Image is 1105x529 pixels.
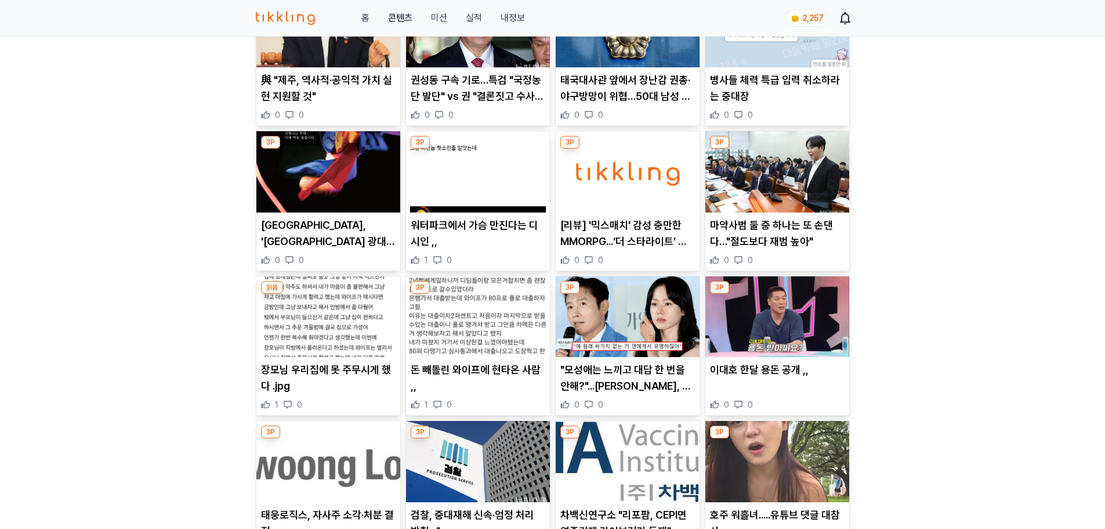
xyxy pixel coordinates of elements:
img: 검찰, 중대재해 신속·엄정 처리 방침…"불법파견 산재 구속 수사" [406,421,550,502]
p: 이대호 한달 용돈 공개 ,, [710,362,845,378]
div: 3P 워터파크에서 가슴 만진다는 디시인 ,, 워터파크에서 가슴 만진다는 디시인 ,, 1 0 [405,131,550,271]
p: 태국대사관 앞에서 장난감 권총·야구방망이 위협…50대 남성 체포 [560,72,695,105]
span: 0 [299,254,304,266]
span: 0 [748,254,753,266]
div: 3P [560,426,579,438]
div: 3P [261,136,280,149]
p: 마약사범 둘 중 하나는 또 손댄다…"절도보다 재범 높아" [710,217,845,250]
p: "모성애는 느끼고 대답 한 번을 안해?"...[PERSON_NAME], 제작보고회 현장서 '손예진 인성' 폭로 '아역배우 [PERSON_NAME]' 논란 [560,362,695,394]
img: 돈 빼돌린 와이프에 현타온 사람 ,, [406,276,550,358]
span: 0 [724,109,729,121]
img: 호주 워홀녀.....유튜브 댓글 대참사 [705,421,849,502]
img: 워터파크에서 가슴 만진다는 디시인 ,, [406,131,550,213]
span: 0 [724,254,729,266]
span: 0 [724,399,729,411]
img: 마약사범 둘 중 하나는 또 손댄다…"절도보다 재범 높아" [705,131,849,213]
p: [GEOGRAPHIC_DATA], '[GEOGRAPHIC_DATA] 광대' 공연…[DATE] 오후 7시 30분 개최 [261,217,396,250]
span: 0 [574,254,579,266]
img: 차백신연구소 "리포팜, CEPI면역증강제 라이브러리 등재" [556,421,700,502]
div: 읽음 [261,281,283,294]
div: 3P [411,426,430,438]
img: "모성애는 느끼고 대답 한 번을 안해?"...이병헌, 제작보고회 현장서 '손예진 인성' 폭로 '아역배우 홀대' 논란 [556,276,700,358]
div: 3P 경남문화예술회관, '국립정동극장 광대' 공연…9월 26일 오후 7시 30분 개최 [GEOGRAPHIC_DATA], '[GEOGRAPHIC_DATA] 광대' 공연…[DAT... [256,131,401,271]
a: 홈 [361,11,369,25]
p: 장모님 우리집에 못 주무시게 했다 .jpg [261,362,396,394]
img: 경남문화예술회관, '국립정동극장 광대' 공연…9월 26일 오후 7시 30분 개최 [256,131,400,213]
div: 3P [560,136,579,149]
span: 1 [275,399,278,411]
p: 권성동 구속 기로…특검 "국정농단 발단" vs 권 "결론짓고 수사"(종합) [411,72,545,105]
span: 0 [448,109,454,121]
img: 장모님 우리집에 못 주무시게 했다 .jpg [256,276,400,358]
span: 0 [598,109,603,121]
p: 與 "제주, 역사적·공익적 가치 실현 지원할 것" [261,72,396,105]
div: 3P [261,426,280,438]
img: coin [791,14,800,23]
p: [리뷰] '믹스매치' 감성 충만한 MMORPG...‘더 스타라이트’ 체험기 [560,217,695,250]
span: 0 [425,109,430,121]
span: 0 [447,254,452,266]
p: 병사들 체력 특급 입력 취소하라는 중대장 [710,72,845,105]
div: 3P 돈 빼돌린 와이프에 현타온 사람 ,, 돈 빼돌린 와이프에 현타온 사람 ,, 1 0 [405,276,550,416]
img: 태웅로직스, 자사주 소각·처분 결정 [256,421,400,502]
span: 0 [598,254,603,266]
span: 2,257 [802,13,824,23]
p: 워터파크에서 가슴 만진다는 디시인 ,, [411,217,545,250]
a: coin 2,257 [785,9,827,27]
span: 0 [299,109,304,121]
div: 3P "모성애는 느끼고 대답 한 번을 안해?"...이병헌, 제작보고회 현장서 '손예진 인성' 폭로 '아역배우 홀대' 논란 "모성애는 느끼고 대답 한 번을 안해?"...[PER... [555,276,700,416]
div: 3P 마약사범 둘 중 하나는 또 손댄다…"절도보다 재범 높아" 마약사범 둘 중 하나는 또 손댄다…"절도보다 재범 높아" 0 0 [705,131,850,271]
div: 3P [710,426,729,438]
span: 0 [748,399,753,411]
div: 3P [710,281,729,294]
div: 읽음 장모님 우리집에 못 주무시게 했다 .jpg 장모님 우리집에 못 주무시게 했다 .jpg 1 0 [256,276,401,416]
span: 0 [297,399,302,411]
span: 0 [275,109,280,121]
img: 이대호 한달 용돈 공개 ,, [705,276,849,358]
span: 0 [275,254,280,266]
a: 콘텐츠 [388,11,412,25]
span: 1 [425,399,428,411]
div: 3P [560,281,579,294]
a: 실적 [466,11,482,25]
p: 돈 빼돌린 와이프에 현타온 사람 ,, [411,362,545,394]
img: 티끌링 [256,11,316,25]
div: 3P [411,281,430,294]
span: 0 [574,109,579,121]
span: 0 [748,109,753,121]
span: 0 [598,399,603,411]
button: 미션 [431,11,447,25]
div: 3P 이대호 한달 용돈 공개 ,, 이대호 한달 용돈 공개 ,, 0 0 [705,276,850,416]
span: 1 [425,254,428,266]
span: 0 [574,399,579,411]
a: 내정보 [501,11,525,25]
img: [리뷰] '믹스매치' 감성 충만한 MMORPG...‘더 스타라이트’ 체험기 [556,131,700,213]
span: 0 [447,399,452,411]
div: 3P [411,136,430,149]
div: 3P [710,136,729,149]
div: 3P [리뷰] '믹스매치' 감성 충만한 MMORPG...‘더 스타라이트’ 체험기 [리뷰] '믹스매치' 감성 충만한 MMORPG...‘더 스타라이트’ 체험기 0 0 [555,131,700,271]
